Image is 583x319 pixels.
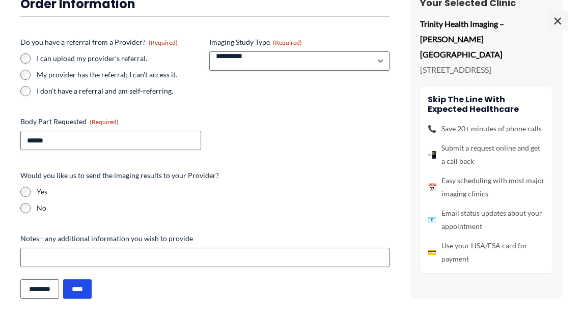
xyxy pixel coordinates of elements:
[428,141,545,168] li: Submit a request online and get a call back
[273,39,302,46] span: (Required)
[420,17,552,62] p: Trinity Health Imaging – [PERSON_NAME][GEOGRAPHIC_DATA]
[209,37,390,47] label: Imaging Study Type
[149,39,178,46] span: (Required)
[37,70,201,80] label: My provider has the referral; I can't access it.
[90,118,119,126] span: (Required)
[428,174,545,200] li: Easy scheduling with most major imaging clinics
[20,170,219,181] legend: Would you like us to send the imaging results to your Provider?
[20,37,178,47] legend: Do you have a referral from a Provider?
[428,181,436,194] span: 📅
[420,62,552,77] p: [STREET_ADDRESS]
[428,122,545,135] li: Save 20+ minutes of phone calls
[20,117,201,127] label: Body Part Requested
[428,122,436,135] span: 📞
[428,95,545,114] h4: Skip the line with Expected Healthcare
[37,203,390,213] label: No
[37,187,390,197] label: Yes
[37,53,201,64] label: I can upload my provider's referral.
[547,10,568,31] span: ×
[428,246,436,259] span: 💳
[428,148,436,161] span: 📲
[428,207,545,233] li: Email status updates about your appointment
[37,86,201,96] label: I don't have a referral and am self-referring.
[428,213,436,226] span: 📧
[20,234,390,244] label: Notes - any additional information you wish to provide
[428,239,545,266] li: Use your HSA/FSA card for payment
